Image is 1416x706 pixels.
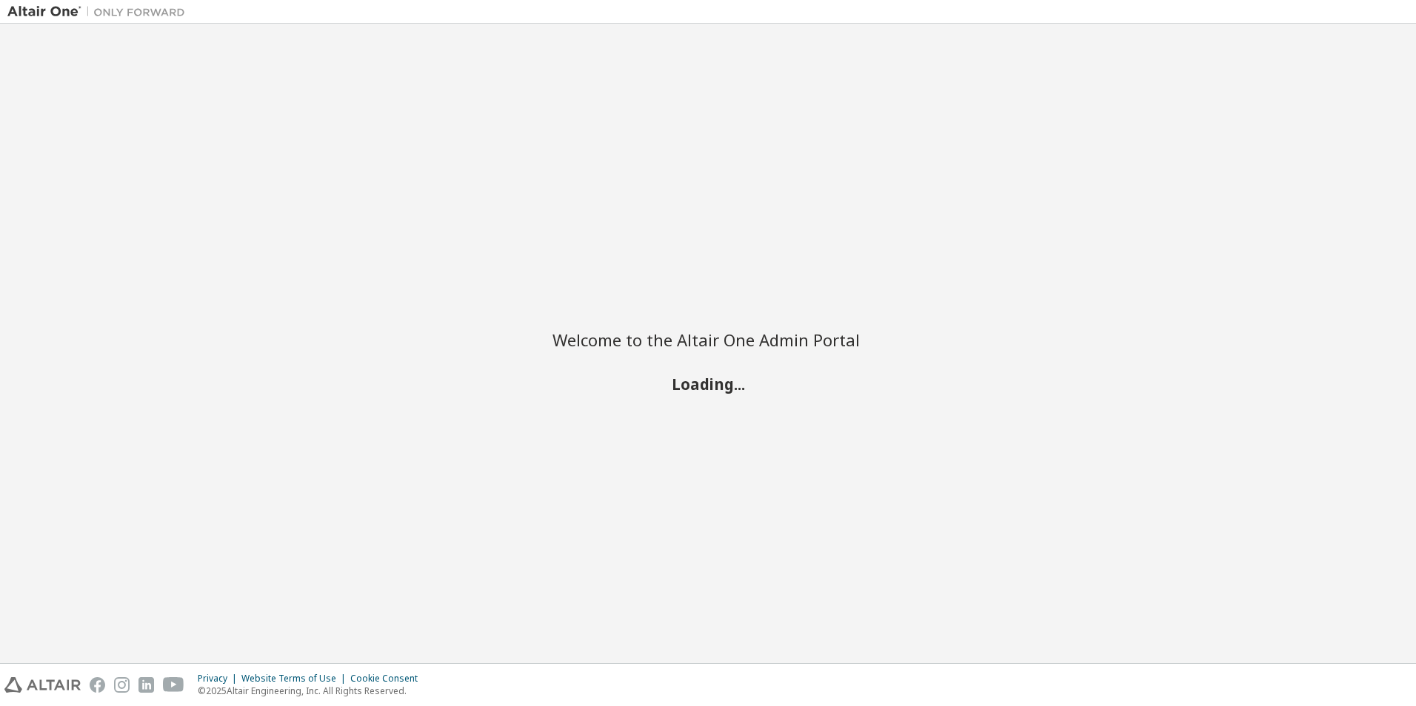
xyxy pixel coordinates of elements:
[350,673,427,685] div: Cookie Consent
[163,677,184,693] img: youtube.svg
[90,677,105,693] img: facebook.svg
[552,329,864,350] h2: Welcome to the Altair One Admin Portal
[241,673,350,685] div: Website Terms of Use
[552,374,864,394] h2: Loading...
[4,677,81,693] img: altair_logo.svg
[138,677,154,693] img: linkedin.svg
[198,673,241,685] div: Privacy
[198,685,427,697] p: © 2025 Altair Engineering, Inc. All Rights Reserved.
[7,4,193,19] img: Altair One
[114,677,130,693] img: instagram.svg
